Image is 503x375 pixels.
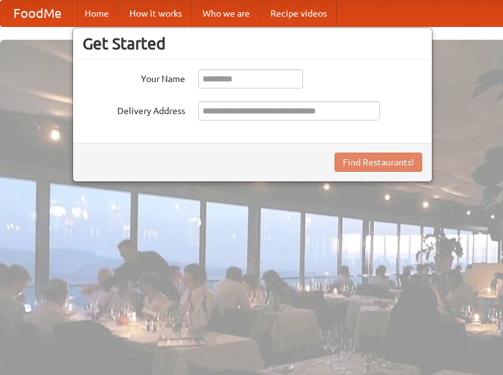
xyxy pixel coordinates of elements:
[119,1,192,26] a: How it works
[74,1,119,26] a: Home
[83,101,185,117] label: Delivery Address
[334,153,422,172] button: Find Restaurants!
[260,1,337,26] a: Recipe videos
[1,1,74,26] a: FoodMe
[192,1,260,26] a: Who we are
[83,34,422,53] h3: Get Started
[83,69,185,85] label: Your Name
